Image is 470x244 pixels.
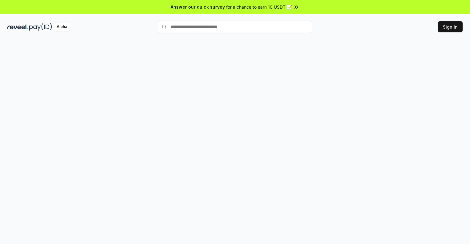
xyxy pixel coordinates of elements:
[438,21,463,32] button: Sign In
[226,4,292,10] span: for a chance to earn 10 USDT 📝
[7,23,28,31] img: reveel_dark
[171,4,225,10] span: Answer our quick survey
[29,23,52,31] img: pay_id
[53,23,71,31] div: Alpha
